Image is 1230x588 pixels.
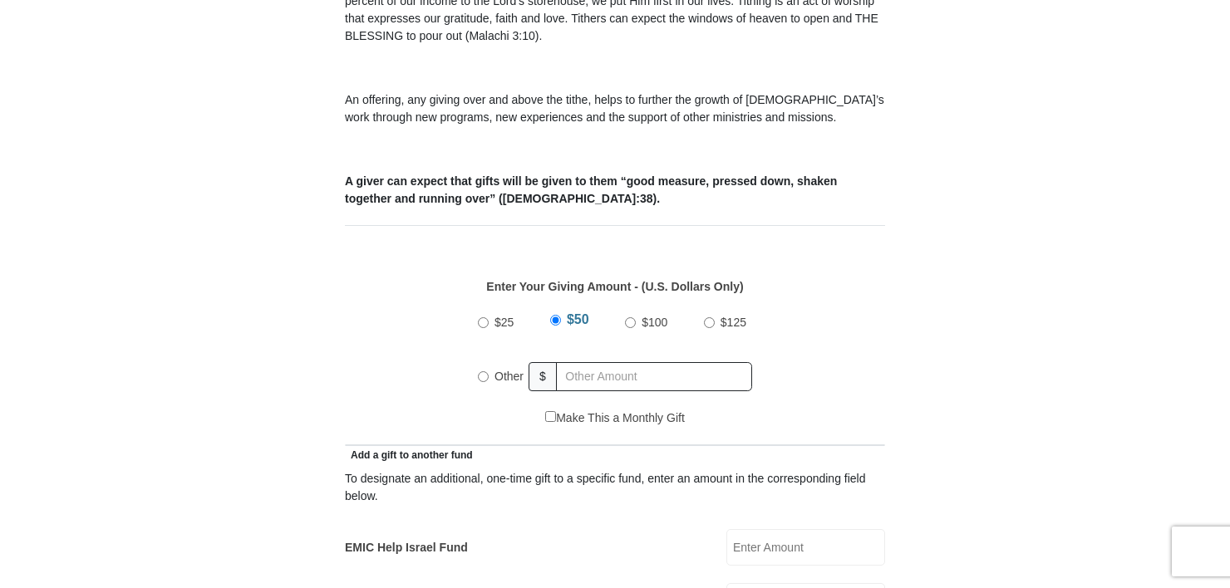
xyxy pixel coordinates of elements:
span: $100 [642,316,667,329]
p: An offering, any giving over and above the tithe, helps to further the growth of [DEMOGRAPHIC_DAT... [345,91,885,126]
span: Add a gift to another fund [345,449,473,461]
input: Other Amount [556,362,752,391]
input: Enter Amount [726,529,885,566]
strong: Enter Your Giving Amount - (U.S. Dollars Only) [486,280,743,293]
label: Make This a Monthly Gift [545,409,685,427]
span: $125 [721,316,746,329]
span: $25 [494,316,514,329]
b: A giver can expect that gifts will be given to them “good measure, pressed down, shaken together ... [345,174,837,205]
span: $50 [567,312,589,326]
span: Other [494,370,524,383]
span: $ [529,362,557,391]
label: EMIC Help Israel Fund [345,539,468,556]
input: Make This a Monthly Gift [545,411,556,422]
div: To designate an additional, one-time gift to a specific fund, enter an amount in the correspondin... [345,470,885,505]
